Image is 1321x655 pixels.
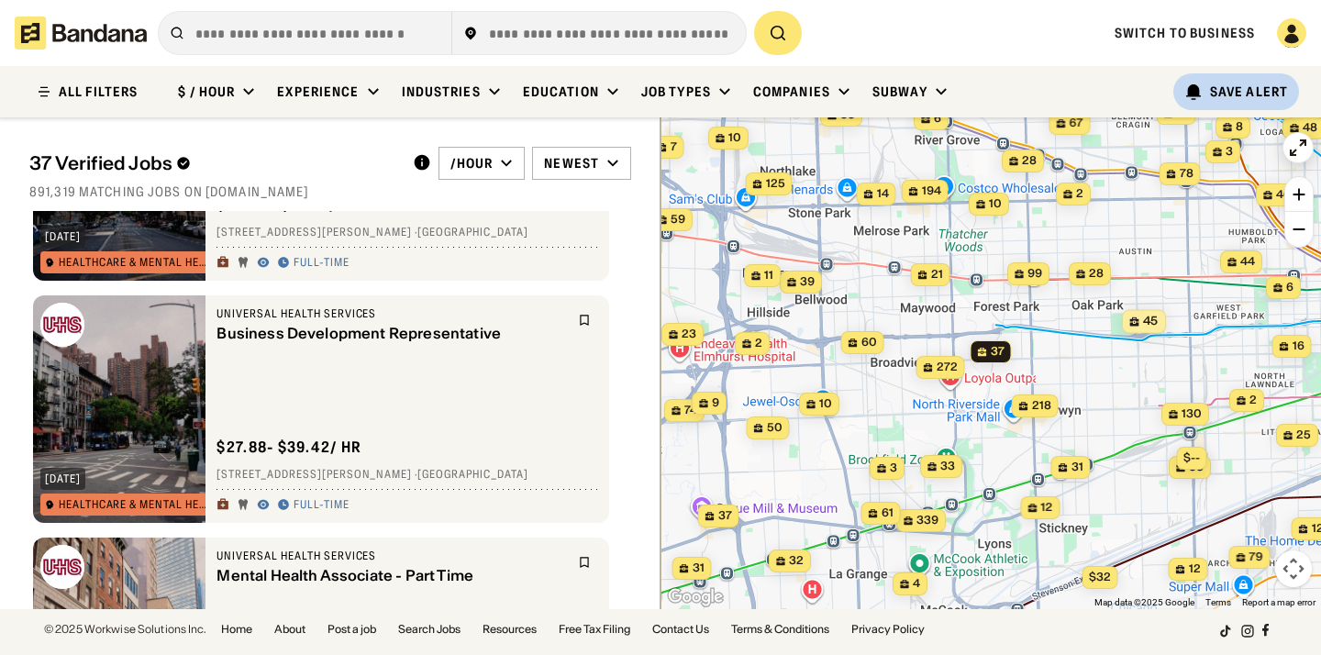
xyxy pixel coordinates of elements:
div: [DATE] [45,473,81,484]
span: $32 [1089,570,1111,583]
div: Save Alert [1210,83,1288,100]
span: 4 [913,576,920,592]
div: Subway [872,83,927,100]
a: Terms (opens in new tab) [1205,597,1231,607]
a: About [274,624,305,635]
span: Map data ©2025 Google [1094,597,1194,607]
a: Privacy Policy [851,624,925,635]
div: [DATE] [45,231,81,242]
img: Google [665,585,726,609]
span: 25 [1296,427,1311,443]
div: 891,319 matching jobs on [DOMAIN_NAME] [29,183,631,200]
span: 99 [1027,266,1042,282]
span: 6 [934,111,941,127]
span: 12 [1189,561,1201,577]
a: Resources [483,624,537,635]
span: 7 [671,139,677,155]
img: Universal Health Services logo [40,545,84,589]
span: 28 [1022,153,1037,169]
div: $ 27.88 - $39.42 / hr [216,438,361,457]
div: Experience [277,83,359,100]
span: 61 [882,505,894,521]
a: Free Tax Filing [559,624,630,635]
span: 10 [819,396,832,412]
div: grid [29,211,631,609]
div: Healthcare & Mental Health [59,499,209,510]
span: 33 [940,459,955,474]
span: 21 [931,267,943,283]
span: 28 [1089,266,1104,282]
div: [STREET_ADDRESS][PERSON_NAME] · [GEOGRAPHIC_DATA] [216,226,598,240]
a: Contact Us [652,624,709,635]
div: Industries [402,83,481,100]
a: Post a job [327,624,376,635]
div: Full-time [294,256,350,271]
div: Companies [753,83,830,100]
span: 67 [1070,116,1083,131]
span: 125 [766,176,785,192]
span: 339 [916,513,938,528]
span: 3 [890,461,897,476]
span: 31 [1071,460,1083,475]
span: 2 [1076,186,1083,202]
span: 14 [877,186,889,202]
div: Newest [544,155,599,172]
div: 37 Verified Jobs [29,152,398,174]
span: 50 [767,420,783,436]
div: Mental Health Associate - Part Time [216,567,567,584]
span: 2 [1249,393,1257,408]
a: Home [221,624,252,635]
span: 6 [1286,280,1293,295]
a: Switch to Business [1115,25,1255,41]
span: 78 [1180,166,1193,182]
div: Education [523,83,599,100]
div: Universal Health Services [216,306,567,321]
a: Terms & Conditions [731,624,829,635]
div: Full-time [294,498,350,513]
span: 59 [671,212,685,228]
span: 3 [1226,144,1233,160]
img: Bandana logotype [15,17,147,50]
span: 23 [682,327,696,342]
span: 16 [1293,339,1304,354]
div: /hour [450,155,494,172]
div: $ / hour [178,83,235,100]
span: 10 [989,196,1002,212]
span: 272 [937,360,958,375]
span: $-- [1183,450,1200,464]
a: Report a map error [1242,597,1315,607]
span: 218 [1032,398,1051,414]
span: 44 [1240,254,1255,270]
div: Job Types [641,83,711,100]
div: Healthcare & Mental Health [59,257,209,268]
span: 194 [922,183,941,199]
span: 8 [1236,119,1243,135]
div: Business Development Representative [216,325,567,342]
span: 46 [1276,187,1291,203]
span: 10 [728,130,741,146]
img: Universal Health Services logo [40,303,84,347]
div: Universal Health Services [216,549,567,563]
div: [STREET_ADDRESS][PERSON_NAME] · [GEOGRAPHIC_DATA] [216,468,598,483]
div: ALL FILTERS [59,85,138,98]
span: 39 [800,274,815,290]
span: 45 [1143,314,1159,330]
span: 12 [1041,500,1053,516]
span: 2 [755,336,762,351]
span: 130 [1182,406,1202,422]
span: 60 [861,335,877,350]
span: 32 [789,553,804,569]
a: Open this area in Google Maps (opens a new window) [665,585,726,609]
div: © 2025 Workwise Solutions Inc. [44,624,206,635]
span: 9 [712,395,719,411]
span: 31 [693,561,705,576]
span: 74 [684,403,697,418]
span: 79 [1249,550,1263,565]
span: 48 [1303,120,1317,136]
span: 37 [718,508,732,524]
button: Map camera controls [1275,550,1312,587]
span: 37 [991,344,1005,360]
a: Search Jobs [398,624,461,635]
span: 11 [764,268,773,283]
